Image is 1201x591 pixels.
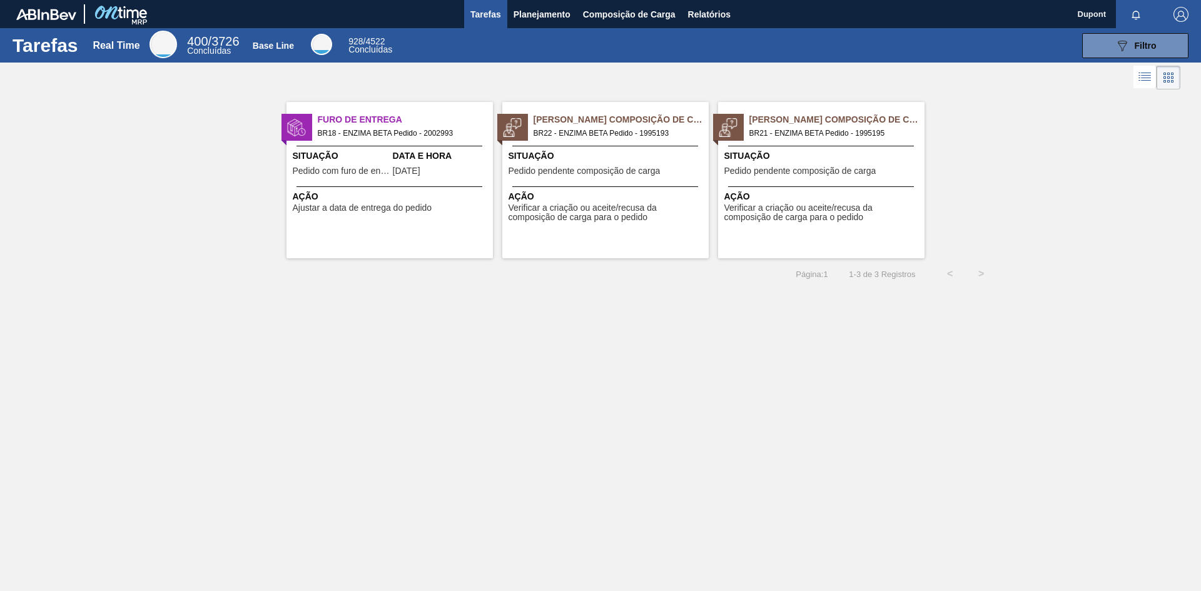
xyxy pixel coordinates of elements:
span: Pedido pendente composição de carga [509,166,661,176]
span: Tarefas [470,7,501,22]
span: Verificar a criação ou aceite/recusa da composição de carga para o pedido [509,203,706,223]
span: Filtro [1135,41,1157,51]
span: 400 [187,34,208,48]
span: Ajustar a data de entrega do pedido [293,203,432,213]
span: Concluídas [348,44,392,54]
span: Ação [724,190,921,203]
div: Base Line [311,34,332,55]
span: Pedido Aguardando Composição de Carga [534,113,709,126]
img: status [503,118,522,137]
img: Logout [1173,7,1188,22]
span: Situação [293,149,390,163]
div: Visão em Cards [1157,66,1180,89]
span: Planejamento [514,7,570,22]
span: Concluídas [187,46,231,56]
span: Pedido com furo de entrega [293,166,390,176]
span: Pedido pendente composição de carga [724,166,876,176]
div: Base Line [253,41,294,51]
button: Notificações [1116,6,1156,23]
div: Visão em Lista [1133,66,1157,89]
span: Furo de Entrega [318,113,493,126]
div: Real Time [93,40,139,51]
span: 1 - 3 de 3 Registros [847,270,916,279]
button: Filtro [1082,33,1188,58]
img: status [287,118,306,137]
div: Real Time [187,36,239,55]
span: Página : 1 [796,270,828,279]
span: Pedido Aguardando Composição de Carga [749,113,925,126]
span: Data e Hora [393,149,490,163]
span: BR22 - ENZIMA BETA Pedido - 1995193 [534,126,699,140]
h1: Tarefas [13,38,78,53]
span: Verificar a criação ou aceite/recusa da composição de carga para o pedido [724,203,921,223]
span: Relatórios [688,7,731,22]
button: < [935,258,966,290]
div: Base Line [348,38,392,54]
span: / 4522 [348,36,385,46]
span: Ação [509,190,706,203]
button: > [966,258,997,290]
span: Situação [724,149,921,163]
span: Situação [509,149,706,163]
img: status [719,118,737,137]
span: 928 [348,36,363,46]
img: TNhmsLtSVTkK8tSr43FrP2fwEKptu5GPRR3wAAAABJRU5ErkJggg== [16,9,76,20]
span: Composição de Carga [583,7,676,22]
span: Ação [293,190,490,203]
div: Real Time [149,31,177,58]
span: 08/08/2025, [393,166,420,176]
span: BR21 - ENZIMA BETA Pedido - 1995195 [749,126,915,140]
span: / 3726 [187,34,239,48]
span: BR18 - ENZIMA BETA Pedido - 2002993 [318,126,483,140]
